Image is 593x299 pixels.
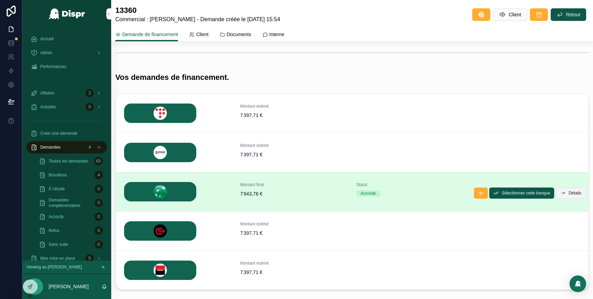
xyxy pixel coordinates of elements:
[94,185,103,193] div: 0
[269,31,285,38] span: Interne
[32,282,38,291] span: JZ
[49,172,67,178] span: Brouillons
[124,260,196,280] img: FR.png
[35,197,107,209] a: Demandes complémentaires0
[227,31,251,38] span: Documents
[49,214,64,219] span: Accords
[124,221,196,241] img: LOCAM.png
[35,155,107,167] a: Toutes les demandes63
[26,141,107,153] a: Demandes4
[262,28,285,42] a: Interne
[240,260,348,266] span: Montant estimé
[240,221,348,227] span: Montant estimé
[40,104,56,110] span: Activités
[124,143,196,162] img: GREN.png
[49,197,92,208] span: Demandes complémentaires
[35,210,107,223] a: Accords0
[26,47,107,59] a: Admin
[94,171,103,179] div: 4
[115,6,280,15] h1: 13360
[94,157,103,165] div: 63
[22,28,111,260] div: scrollable content
[49,186,65,192] span: À l'étude
[220,28,251,42] a: Documents
[35,169,107,181] a: Brouillons4
[40,131,77,136] span: Créer une demande
[26,252,107,265] a: Mes mise en place5
[40,36,54,42] span: Accueil
[94,240,103,249] div: 0
[240,190,348,197] span: 7 943,76 €
[555,188,586,199] button: Détails
[35,224,107,237] a: Refus0
[26,60,107,73] a: Performances
[85,254,94,263] div: 5
[94,213,103,221] div: 0
[85,103,94,111] div: 0
[509,11,521,18] span: Client
[240,112,348,119] span: 7 397,71 €
[569,275,586,292] div: Open Intercom Messenger
[26,127,107,140] a: Créer une demande
[94,199,103,207] div: 0
[124,182,196,201] img: BNP.png
[566,11,580,18] span: Retour
[115,15,280,24] span: Commercial : [PERSON_NAME] - Demande créée le [DATE] 15:54
[356,182,464,188] span: Statut
[493,8,527,21] button: Client
[240,230,348,236] span: 7 397,71 €
[40,64,66,69] span: Performances
[26,87,107,99] a: Affaires2
[49,228,59,233] span: Refus
[115,73,229,82] h1: Vos demandes de financement.
[26,264,82,270] span: Viewing as [PERSON_NAME]
[122,31,178,38] span: Demande de financement
[49,158,88,164] span: Toutes les demandes
[26,101,107,113] a: Activités0
[85,89,94,97] div: 2
[85,143,94,151] div: 4
[240,103,348,109] span: Montant estimé
[568,190,581,196] span: Détails
[94,226,103,235] div: 0
[49,283,89,290] p: [PERSON_NAME]
[40,144,60,150] span: Demandes
[240,143,348,148] span: Montant estimé
[502,190,550,196] span: Sélectionner cette banque
[551,8,586,21] button: Retour
[40,50,52,56] span: Admin
[240,269,348,276] span: 7 397,71 €
[35,183,107,195] a: À l'étude0
[49,242,68,247] span: Sans suite
[196,31,208,38] span: Client
[361,190,376,197] div: Accordé
[489,188,554,199] button: Sélectionner cette banque
[26,33,107,45] a: Accueil
[240,151,348,158] span: 7 397,71 €
[40,90,54,96] span: Affaires
[189,28,208,42] a: Client
[124,103,196,123] img: LEASECOM.png
[35,238,107,251] a: Sans suite0
[48,8,85,19] img: App logo
[240,182,348,188] span: Montant final
[40,256,75,261] span: Mes mise en place
[115,28,178,41] a: Demande de financement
